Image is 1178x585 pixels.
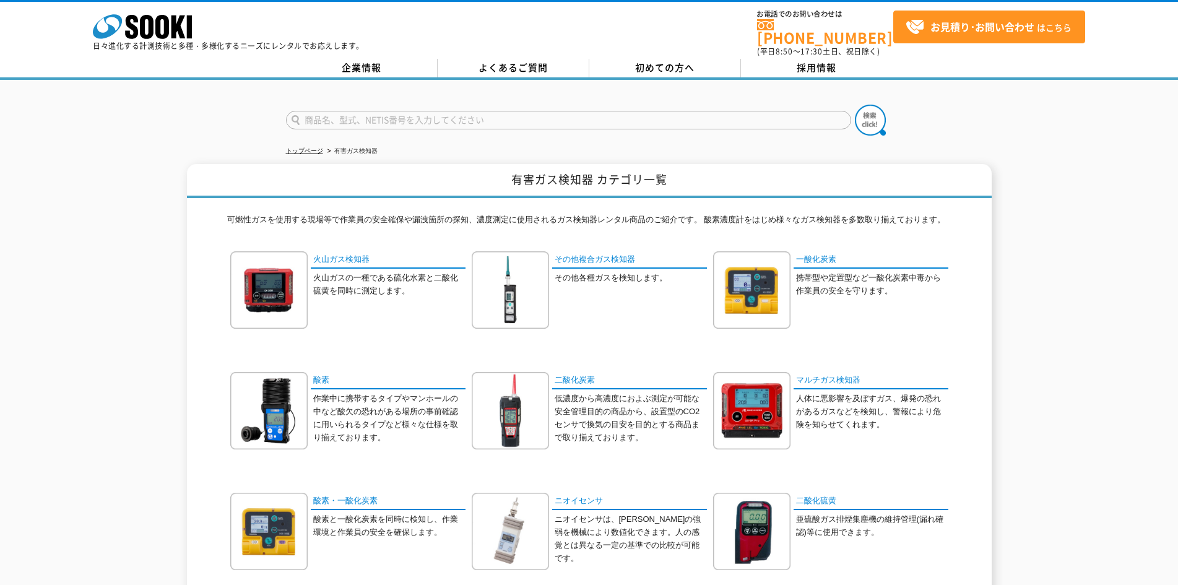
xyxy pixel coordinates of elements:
[227,214,951,233] p: 可燃性ガスを使用する現場等で作業員の安全確保や漏洩箇所の探知、濃度測定に使用されるガス検知器レンタル商品のご紹介です。 酸素濃度計をはじめ様々なガス検知器を多数取り揃えております。
[552,493,707,511] a: ニオイセンサ
[741,59,893,77] a: 採用情報
[311,493,466,511] a: 酸素・一酸化炭素
[555,513,707,565] p: ニオイセンサは、[PERSON_NAME]の強弱を機械により数値化できます。人の感覚とは異なる一定の基準での比較が可能です。
[906,18,1072,37] span: はこちら
[313,392,466,444] p: 作業中に携帯するタイプやマンホールの中など酸欠の恐れがある場所の事前確認に用いられるタイプなど様々な仕様を取り揃えております。
[555,272,707,285] p: その他各種ガスを検知します。
[893,11,1085,43] a: お見積り･お問い合わせはこちら
[794,372,948,390] a: マルチガス検知器
[796,392,948,431] p: 人体に悪影響を及ぼすガス、爆発の恐れがあるガスなどを検知し、警報により危険を知らせてくれます。
[555,392,707,444] p: 低濃度から高濃度におよぶ測定が可能な安全管理目的の商品から、設置型のCO2センサで換気の目安を目的とする商品まで取り揃えております。
[757,11,893,18] span: お電話でのお問い合わせは
[757,46,880,57] span: (平日 ～ 土日、祝日除く)
[589,59,741,77] a: 初めての方へ
[776,46,793,57] span: 8:50
[794,251,948,269] a: 一酸化炭素
[713,493,790,570] img: 二酸化硫黄
[286,111,851,129] input: 商品名、型式、NETIS番号を入力してください
[311,372,466,390] a: 酸素
[230,493,308,570] img: 酸素・一酸化炭素
[635,61,695,74] span: 初めての方へ
[187,164,992,198] h1: 有害ガス検知器 カテゴリ一覧
[713,372,790,449] img: マルチガス検知器
[552,372,707,390] a: 二酸化炭素
[93,42,364,50] p: 日々進化する計測技術と多種・多様化するニーズにレンタルでお応えします。
[325,145,378,158] li: 有害ガス検知器
[855,105,886,136] img: btn_search.png
[286,147,323,154] a: トップページ
[757,19,893,45] a: [PHONE_NUMBER]
[472,493,549,570] img: ニオイセンサ
[930,19,1034,34] strong: お見積り･お問い合わせ
[552,251,707,269] a: その他複合ガス検知器
[313,272,466,298] p: 火山ガスの一種である硫化水素と二酸化硫黄を同時に測定します。
[313,513,466,539] p: 酸素と一酸化炭素を同時に検知し、作業環境と作業員の安全を確保します。
[796,513,948,539] p: 亜硫酸ガス排煙集塵機の維持管理(漏れ確認)等に使用できます。
[230,251,308,329] img: 火山ガス検知器
[794,493,948,511] a: 二酸化硫黄
[796,272,948,298] p: 携帯型や定置型など一酸化炭素中毒から作業員の安全を守ります。
[472,372,549,449] img: 二酸化炭素
[286,59,438,77] a: 企業情報
[311,251,466,269] a: 火山ガス検知器
[800,46,823,57] span: 17:30
[230,372,308,449] img: 酸素
[472,251,549,329] img: その他複合ガス検知器
[438,59,589,77] a: よくあるご質問
[713,251,790,329] img: 一酸化炭素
